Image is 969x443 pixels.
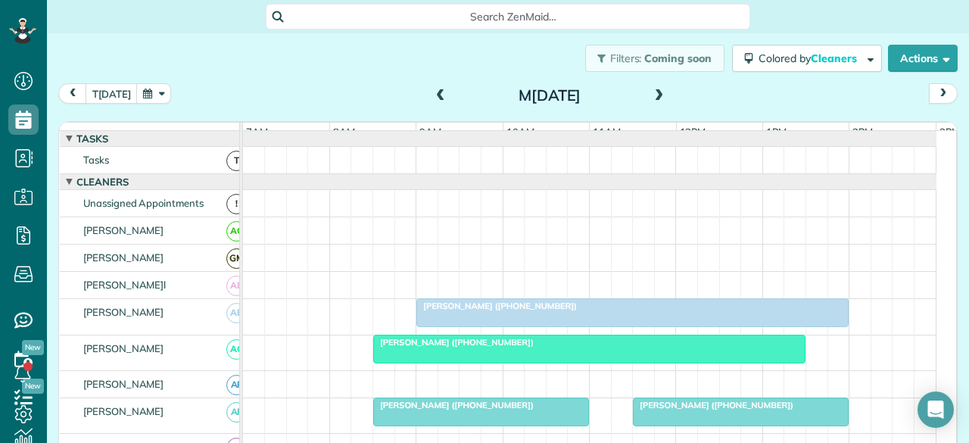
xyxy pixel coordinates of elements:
[86,83,138,104] button: t[DATE]
[763,126,790,138] span: 1pm
[80,251,167,264] span: [PERSON_NAME]
[929,83,958,104] button: next
[455,87,644,104] h2: M[DATE]
[73,176,132,188] span: Cleaners
[226,248,247,269] span: GM
[226,151,247,171] span: T
[226,339,247,360] span: AC
[22,340,44,355] span: New
[888,45,958,72] button: Actions
[416,126,444,138] span: 9am
[918,392,954,428] div: Open Intercom Messenger
[503,126,537,138] span: 10am
[80,342,167,354] span: [PERSON_NAME]
[58,83,87,104] button: prev
[80,306,167,318] span: [PERSON_NAME]
[243,126,271,138] span: 7am
[226,375,247,395] span: AF
[226,276,247,296] span: AB
[330,126,358,138] span: 8am
[80,378,167,390] span: [PERSON_NAME]
[610,51,642,65] span: Filters:
[759,51,862,65] span: Colored by
[80,224,167,236] span: [PERSON_NAME]
[372,400,534,410] span: [PERSON_NAME] ([PHONE_NUMBER])
[226,303,247,323] span: AB
[80,154,112,166] span: Tasks
[936,126,963,138] span: 3pm
[226,194,247,214] span: !
[80,279,169,291] span: [PERSON_NAME]l
[226,221,247,242] span: AC
[372,337,534,348] span: [PERSON_NAME] ([PHONE_NUMBER])
[226,402,247,423] span: AF
[677,126,709,138] span: 12pm
[732,45,882,72] button: Colored byCleaners
[80,197,207,209] span: Unassigned Appointments
[80,405,167,417] span: [PERSON_NAME]
[73,133,111,145] span: Tasks
[590,126,624,138] span: 11am
[416,301,578,311] span: [PERSON_NAME] ([PHONE_NUMBER])
[811,51,859,65] span: Cleaners
[644,51,712,65] span: Coming soon
[632,400,794,410] span: [PERSON_NAME] ([PHONE_NUMBER])
[849,126,876,138] span: 2pm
